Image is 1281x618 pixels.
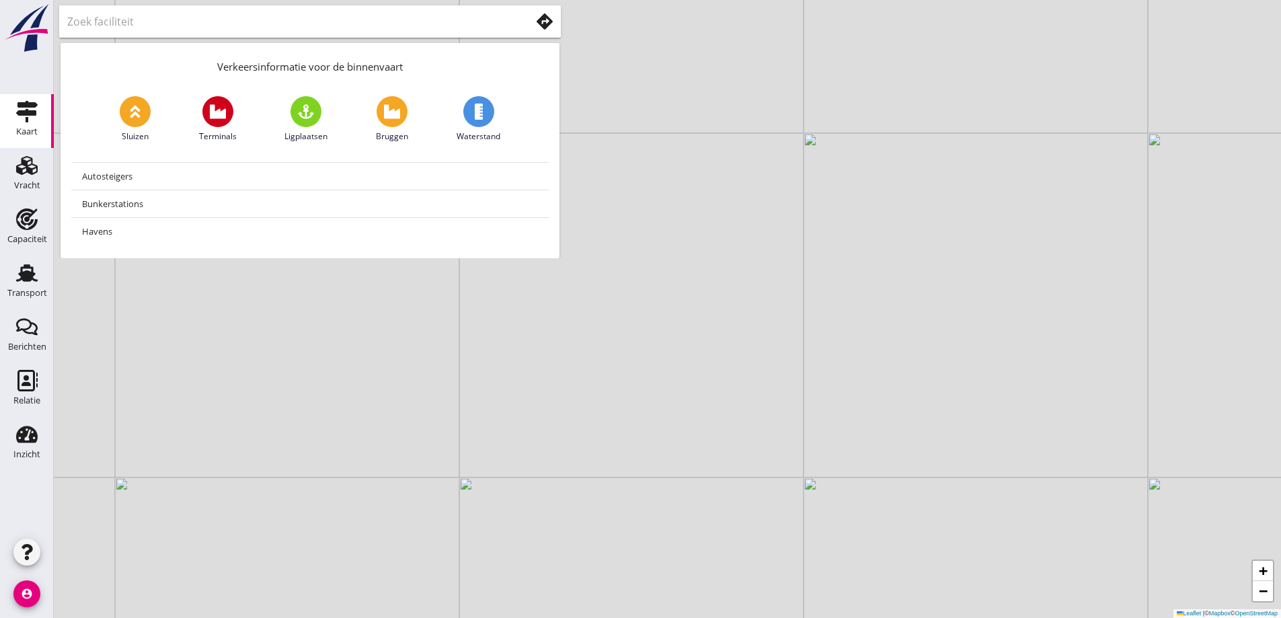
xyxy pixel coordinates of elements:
[82,196,538,212] div: Bunkerstations
[376,130,408,143] span: Bruggen
[8,342,46,351] div: Berichten
[1259,582,1268,599] span: −
[67,11,512,32] input: Zoek faciliteit
[16,127,38,136] div: Kaart
[1203,610,1204,617] span: |
[1177,610,1201,617] a: Leaflet
[284,130,327,143] span: Ligplaatsen
[120,96,151,143] a: Sluizen
[284,96,327,143] a: Ligplaatsen
[199,96,237,143] a: Terminals
[13,580,40,607] i: account_circle
[1253,561,1273,581] a: Zoom in
[82,223,538,239] div: Havens
[376,96,408,143] a: Bruggen
[457,96,500,143] a: Waterstand
[3,3,51,53] img: logo-small.a267ee39.svg
[457,130,500,143] span: Waterstand
[1173,609,1281,618] div: © ©
[1253,581,1273,601] a: Zoom out
[1259,562,1268,579] span: +
[61,43,559,85] div: Verkeersinformatie voor de binnenvaart
[13,450,40,459] div: Inzicht
[7,288,47,297] div: Transport
[13,396,40,405] div: Relatie
[82,168,538,184] div: Autosteigers
[122,130,149,143] span: Sluizen
[1209,610,1231,617] a: Mapbox
[1235,610,1278,617] a: OpenStreetMap
[14,181,40,190] div: Vracht
[7,235,47,243] div: Capaciteit
[199,130,237,143] span: Terminals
